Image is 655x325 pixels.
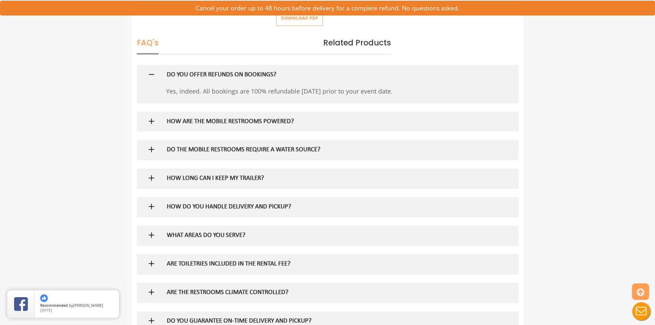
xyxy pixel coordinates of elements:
span: by [40,303,113,308]
img: plus icon sign [147,316,156,325]
h5: DO YOU OFFER REFUNDS ON BOOKINGS? [167,72,466,79]
h5: ARE THE RESTROOMS CLIMATE CONTROLLED? [167,289,466,296]
h5: ARE TOILETRIES INCLUDED IN THE RENTAL FEE? [167,261,466,268]
h5: DO THE MOBILE RESTROOMS REQUIRE A WATER SOURCE? [167,147,466,154]
h5: HOW LONG CAN I KEEP MY TRAILER? [167,175,466,182]
img: plus icon sign [147,202,156,211]
span: [DATE] [40,307,52,313]
button: Live Chat [627,297,655,325]
img: plus icon sign [147,117,156,126]
p: Yes, indeed. All bookings are 100% refundable [DATE] prior to your event date. [166,85,477,97]
img: Review Rating [14,297,28,311]
h5: HOW DO YOU HANDLE DELIVERY AND PICKUP? [167,204,466,211]
img: minus icon sign [147,70,156,79]
img: plus icon sign [147,145,156,154]
button: Download pdf [276,10,323,26]
img: plus icon sign [147,288,156,296]
span: Recommended [40,303,68,308]
img: plus icon sign [147,231,156,239]
h5: HOW ARE THE MOBILE RESTROOMS POWERED? [167,118,466,126]
a: Download pdf [271,15,323,21]
h5: WHAT AREAS DO YOU SERVE? [167,232,466,239]
span: FAQ's [137,37,159,54]
img: plus icon sign [147,259,156,268]
span: [PERSON_NAME] [73,303,103,308]
img: plus icon sign [147,174,156,182]
h5: DO YOU GUARANTEE ON-TIME DELIVERY AND PICKUP? [167,318,466,325]
span: Related Products [323,37,391,48]
img: thumbs up icon [40,294,48,302]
